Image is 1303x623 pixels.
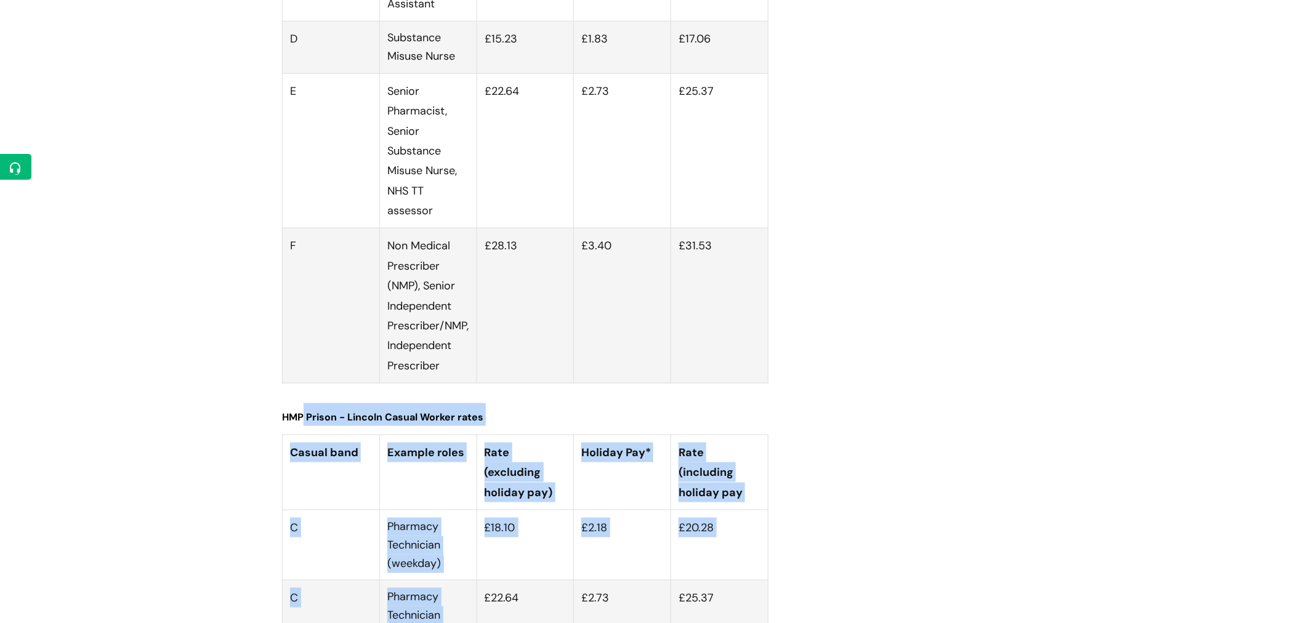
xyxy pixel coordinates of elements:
[671,435,768,510] th: Rate (including holiday pay
[671,73,768,228] td: £25.37
[477,510,574,580] td: £18.10
[283,228,380,384] td: F
[573,73,671,228] td: £2.73
[387,518,469,573] p: Pharmacy Technician (weekday)
[282,411,483,424] span: HMP Prison - Lincoln Casual Worker rates
[477,22,573,74] td: £15.23
[283,435,380,510] th: Casual band
[671,22,768,74] td: £17.06
[477,435,574,510] th: Rate (excluding holiday pay)
[283,510,380,580] td: C
[671,228,768,384] td: £31.53
[573,228,671,384] td: £3.40
[380,228,477,384] td: Non Medical Prescriber (NMP), Senior Independent Prescriber/NMP, Independent Prescriber
[380,73,477,228] td: Senior Pharmacist, Senior Substance Misuse Nurse, NHS TT assessor
[573,22,671,74] td: £1.83
[574,510,671,580] td: £2.18
[574,435,671,510] th: Holiday Pay*
[379,435,477,510] th: Example roles
[387,29,469,66] p: Substance Misuse Nurse
[283,22,380,74] td: D
[671,510,768,580] td: £20.28
[477,228,573,384] td: £28.13
[477,73,573,228] td: £22.64
[283,73,380,228] td: E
